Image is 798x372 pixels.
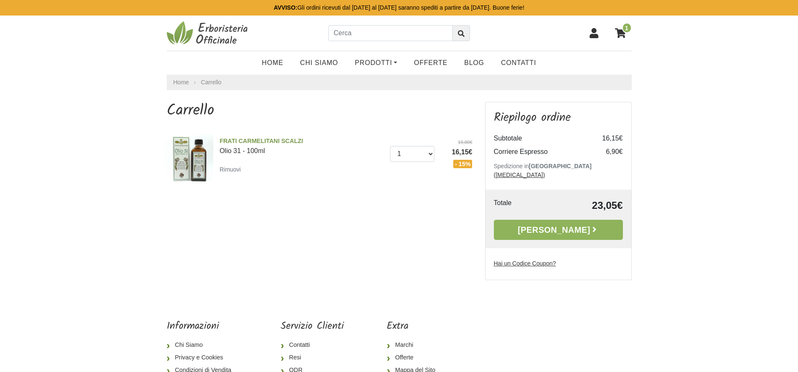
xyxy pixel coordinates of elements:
a: Carrello [201,79,222,86]
p: Spedizione in [494,162,623,179]
u: Hai un Codice Coupon? [494,260,556,267]
h5: Informazioni [167,320,238,333]
a: Offerte [387,351,442,364]
p: Gli ordini ricevuti dal [DATE] al [DATE] saranno spediti a partire da [DATE]. Buone ferie! [274,3,524,12]
input: Cerca [328,25,453,41]
img: Olio 31 - 100ml [164,133,214,183]
img: Erboristeria Officinale [167,21,251,46]
a: Contatti [493,55,545,71]
iframe: fb:page Facebook Social Plugin [485,320,631,350]
a: 1 [611,23,632,44]
label: Hai un Codice Coupon? [494,259,556,268]
a: Home [253,55,292,71]
h5: Servizio Clienti [281,320,344,333]
a: Marchi [387,339,442,351]
a: Privacy e Cookies [167,351,238,364]
a: [PERSON_NAME] [494,220,623,240]
nav: breadcrumb [167,75,632,90]
h1: Carrello [167,102,473,120]
td: Totale [494,198,541,213]
a: Resi [281,351,344,364]
b: AVVISO: [274,4,297,11]
a: Contatti [281,339,344,351]
td: 16,15€ [589,132,623,145]
a: FRATI CARMELITANI SCALZIOlio 31 - 100ml [220,137,384,154]
h3: Riepilogo ordine [494,111,623,125]
a: OFFERTE [405,55,456,71]
a: Blog [456,55,493,71]
a: Chi Siamo [292,55,346,71]
td: Subtotale [494,132,589,145]
b: [GEOGRAPHIC_DATA] [529,163,592,169]
a: Chi Siamo [167,339,238,351]
span: 1 [622,23,632,33]
h5: Extra [387,320,442,333]
td: 6,90€ [589,145,623,159]
span: - 15% [453,160,473,168]
small: Rimuovi [220,166,241,173]
a: Home [173,78,189,87]
a: Rimuovi [220,164,244,174]
span: 16,15€ [441,147,473,157]
span: FRATI CARMELITANI SCALZI [220,137,384,146]
td: 23,05€ [541,198,623,213]
del: 19,00€ [441,139,473,146]
a: Prodotti [346,55,405,71]
td: Corriere Espresso [494,145,589,159]
a: ([MEDICAL_DATA]) [494,172,545,178]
